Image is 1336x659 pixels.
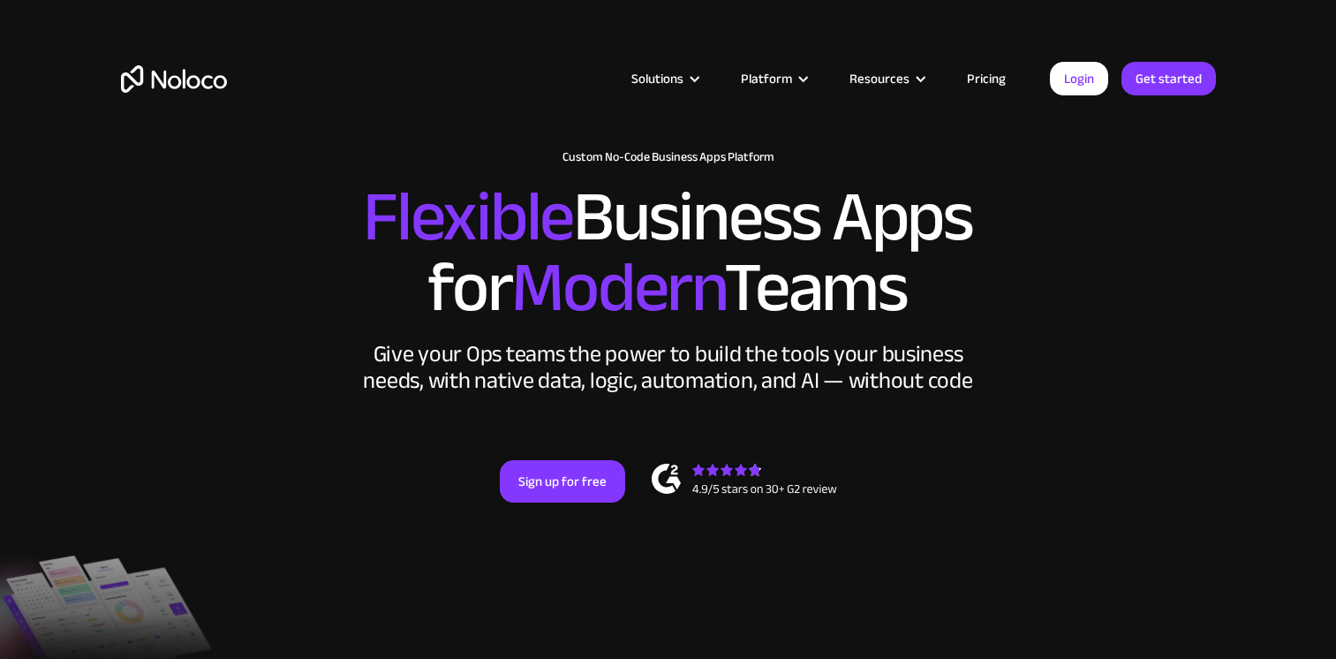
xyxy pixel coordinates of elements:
span: Flexible [363,151,573,283]
span: Modern [511,222,724,353]
div: Solutions [631,67,683,90]
a: Get started [1121,62,1216,95]
div: Platform [741,67,792,90]
a: home [121,65,227,93]
div: Resources [827,67,945,90]
a: Sign up for free [500,460,625,503]
h2: Business Apps for Teams [121,182,1216,323]
div: Solutions [609,67,719,90]
div: Resources [849,67,910,90]
a: Pricing [945,67,1028,90]
div: Give your Ops teams the power to build the tools your business needs, with native data, logic, au... [359,341,977,394]
a: Login [1050,62,1108,95]
div: Platform [719,67,827,90]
